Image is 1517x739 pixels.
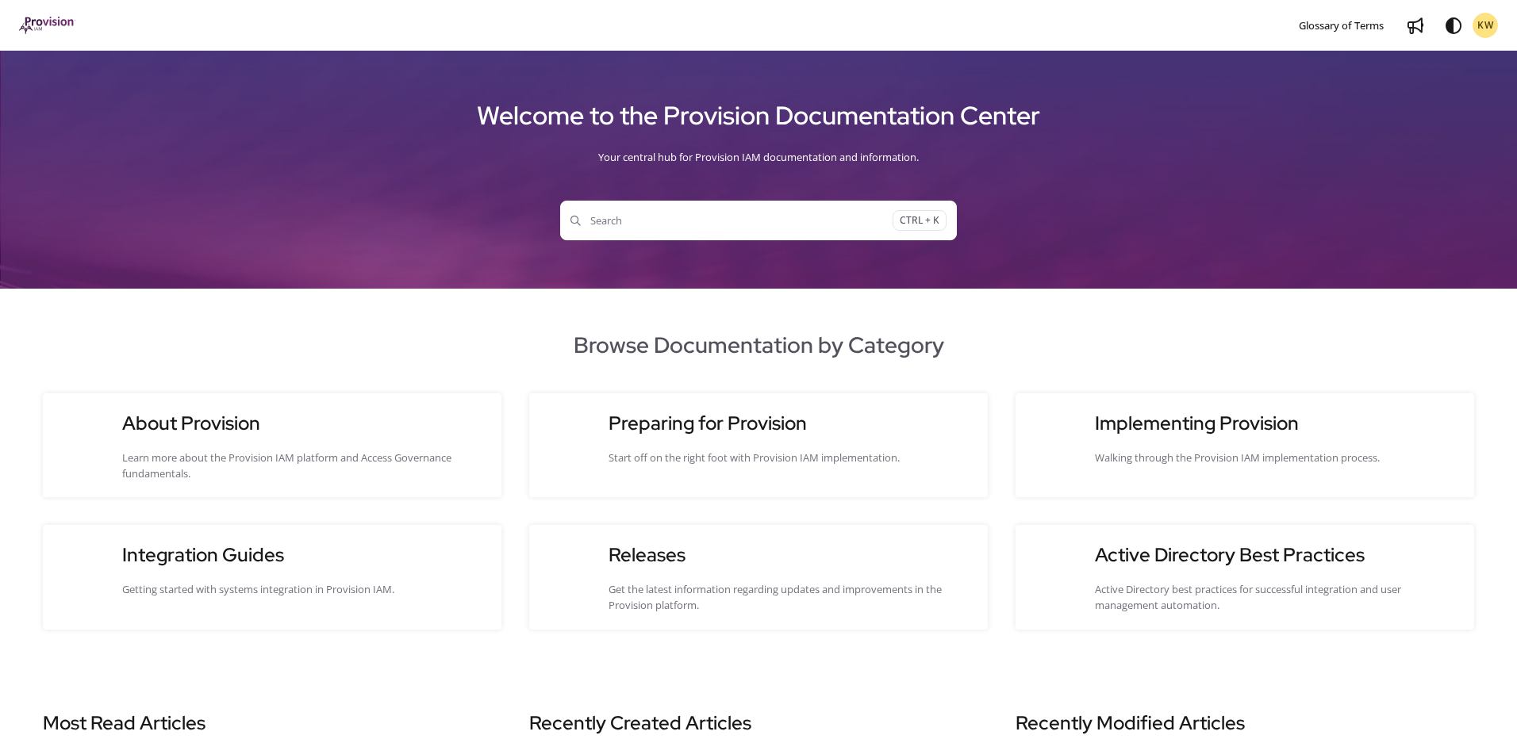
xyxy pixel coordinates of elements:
[19,17,75,35] a: Project logo
[43,709,501,737] h3: Most Read Articles
[122,541,486,569] h3: Integration Guides
[1031,409,1458,481] a: Implementing ProvisionWalking through the Provision IAM implementation process.
[570,213,893,228] span: Search
[1441,13,1466,38] button: Theme options
[609,450,972,465] div: Start off on the right foot with Provision IAM implementation.
[609,409,972,438] h3: Preparing for Provision
[19,328,1498,362] h2: Browse Documentation by Category
[1016,709,1474,737] h3: Recently Modified Articles
[122,581,486,597] div: Getting started with systems integration in Provision IAM.
[59,541,486,613] a: Integration GuidesGetting started with systems integration in Provision IAM.
[1477,18,1494,33] span: KW
[893,210,947,232] span: CTRL + K
[1031,541,1458,613] a: Active Directory Best PracticesActive Directory best practices for successful integration and use...
[1473,13,1498,38] button: KW
[19,94,1498,137] h1: Welcome to the Provision Documentation Center
[1095,409,1458,438] h3: Implementing Provision
[1299,18,1384,33] span: Glossary of Terms
[545,409,972,481] a: Preparing for ProvisionStart off on the right foot with Provision IAM implementation.
[1095,581,1458,613] div: Active Directory best practices for successful integration and user management automation.
[560,201,957,240] button: SearchCTRL + K
[609,541,972,569] h3: Releases
[59,409,486,481] a: About ProvisionLearn more about the Provision IAM platform and Access Governance fundamentals.
[122,450,486,481] div: Learn more about the Provision IAM platform and Access Governance fundamentals.
[609,581,972,613] div: Get the latest information regarding updates and improvements in the Provision platform.
[122,409,486,438] h3: About Provision
[1403,13,1428,38] a: Whats new
[529,709,988,737] h3: Recently Created Articles
[19,137,1498,177] div: Your central hub for Provision IAM documentation and information.
[19,17,75,34] img: brand logo
[1095,450,1458,465] div: Walking through the Provision IAM implementation process.
[1095,541,1458,569] h3: Active Directory Best Practices
[545,541,972,613] a: ReleasesGet the latest information regarding updates and improvements in the Provision platform.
